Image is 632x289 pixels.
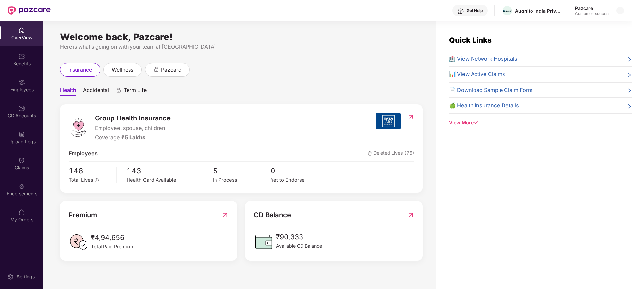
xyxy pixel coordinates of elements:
img: svg+xml;base64,PHN2ZyBpZD0iRHJvcGRvd24tMzJ4MzIiIHhtbG5zPSJodHRwOi8vd3d3LnczLm9yZy8yMDAwL3N2ZyIgd2... [618,8,623,13]
div: animation [153,66,159,72]
img: svg+xml;base64,PHN2ZyBpZD0iSG9tZSIgeG1sbnM9Imh0dHA6Ly93d3cudzMub3JnLzIwMDAvc3ZnIiB3aWR0aD0iMjAiIG... [18,27,25,34]
div: Yet to Endorse [271,176,328,184]
span: Quick Links [449,36,492,44]
span: Deleted Lives (76) [368,149,414,158]
div: View More [449,119,632,126]
span: info-circle [95,178,99,182]
div: Get Help [467,8,483,13]
img: RedirectIcon [407,114,414,120]
img: Augnito%20Logotype%20with%20logomark-8.png [503,10,512,12]
div: Augnito India Private Limited [515,8,561,14]
img: svg+xml;base64,PHN2ZyBpZD0iRW5kb3JzZW1lbnRzIiB4bWxucz0iaHR0cDovL3d3dy53My5vcmcvMjAwMC9zdmciIHdpZH... [18,183,25,190]
div: Settings [15,274,37,280]
span: ₹90,333 [276,232,322,242]
img: RedirectIcon [407,210,414,220]
span: right [627,103,632,110]
span: down [474,120,478,125]
img: svg+xml;base64,PHN2ZyBpZD0iSGVscC0zMngzMiIgeG1sbnM9Imh0dHA6Ly93d3cudzMub3JnLzIwMDAvc3ZnIiB3aWR0aD... [457,8,464,14]
div: Here is what’s going on with your team at [GEOGRAPHIC_DATA] [60,43,423,51]
span: right [627,71,632,79]
span: Employee, spouse, children [95,124,171,133]
div: Coverage: [95,133,171,142]
span: CD Balance [254,210,291,220]
img: PaidPremiumIcon [69,232,88,252]
img: svg+xml;base64,PHN2ZyBpZD0iQ2xhaW0iIHhtbG5zPSJodHRwOi8vd3d3LnczLm9yZy8yMDAwL3N2ZyIgd2lkdGg9IjIwIi... [18,157,25,164]
img: svg+xml;base64,PHN2ZyBpZD0iQmVuZWZpdHMiIHhtbG5zPSJodHRwOi8vd3d3LnczLm9yZy8yMDAwL3N2ZyIgd2lkdGg9Ij... [18,53,25,60]
img: logo [69,118,88,137]
img: deleteIcon [368,151,372,156]
img: insurerIcon [376,113,401,129]
span: 5 [213,165,271,177]
span: wellness [112,66,133,74]
img: RedirectIcon [222,210,229,220]
div: Pazcare [575,5,610,11]
span: 143 [127,165,213,177]
span: right [627,87,632,94]
span: Employees [69,149,98,158]
span: Group Health Insurance [95,113,171,123]
span: Available CD Balance [276,242,322,250]
img: svg+xml;base64,PHN2ZyBpZD0iRW1wbG95ZWVzIiB4bWxucz0iaHR0cDovL3d3dy53My5vcmcvMjAwMC9zdmciIHdpZHRoPS... [18,79,25,86]
span: Premium [69,210,97,220]
span: ₹4,94,656 [91,232,133,243]
span: Term Life [124,87,147,96]
span: 148 [69,165,112,177]
div: animation [116,87,122,93]
span: right [627,56,632,63]
span: Accidental [83,87,109,96]
span: 📄 Download Sample Claim Form [449,86,532,94]
span: ₹5 Lakhs [121,134,145,141]
img: svg+xml;base64,PHN2ZyBpZD0iVXBsb2FkX0xvZ3MiIGRhdGEtbmFtZT0iVXBsb2FkIExvZ3MiIHhtbG5zPSJodHRwOi8vd3... [18,131,25,138]
div: Health Card Available [127,176,213,184]
span: Health [60,87,76,96]
img: svg+xml;base64,PHN2ZyBpZD0iTXlfT3JkZXJzIiBkYXRhLW5hbWU9Ik15IE9yZGVycyIgeG1sbnM9Imh0dHA6Ly93d3cudz... [18,209,25,216]
img: svg+xml;base64,PHN2ZyBpZD0iU2V0dGluZy0yMHgyMCIgeG1sbnM9Imh0dHA6Ly93d3cudzMub3JnLzIwMDAvc3ZnIiB3aW... [7,274,14,280]
span: insurance [68,66,92,74]
span: 🍏 Health Insurance Details [449,101,519,110]
span: Total Lives [69,177,93,183]
img: CDBalanceIcon [254,232,273,251]
span: 📊 View Active Claims [449,70,505,79]
span: Total Paid Premium [91,243,133,250]
div: Customer_success [575,11,610,16]
div: Welcome back, Pazcare! [60,34,423,39]
span: 0 [271,165,328,177]
div: In Process [213,176,271,184]
img: svg+xml;base64,PHN2ZyBpZD0iQ0RfQWNjb3VudHMiIGRhdGEtbmFtZT0iQ0QgQWNjb3VudHMiIHhtbG5zPSJodHRwOi8vd3... [18,105,25,112]
span: 🏥 View Network Hospitals [449,55,517,63]
img: New Pazcare Logo [8,6,51,15]
span: pazcard [161,66,182,74]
